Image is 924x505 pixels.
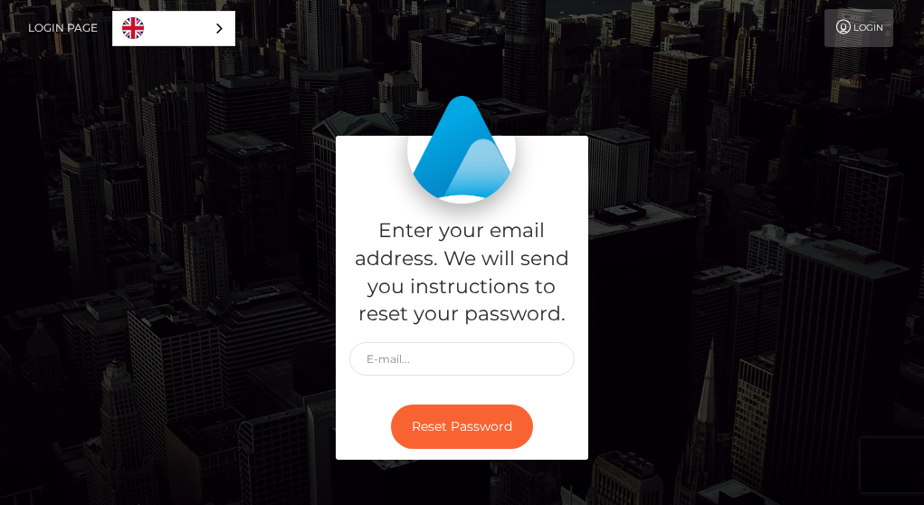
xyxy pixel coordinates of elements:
a: English [113,12,234,45]
h5: Enter your email address. We will send you instructions to reset your password. [349,217,576,329]
input: E-mail... [349,342,576,376]
aside: Language selected: English [112,11,235,46]
div: Language [112,11,235,46]
a: Login [824,9,893,47]
a: Login Page [28,9,98,47]
img: MassPay Login [407,95,516,204]
button: Reset Password [391,405,533,449]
